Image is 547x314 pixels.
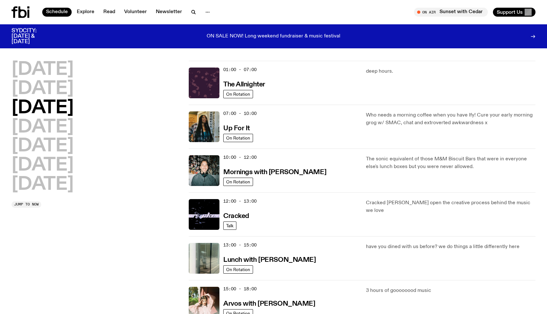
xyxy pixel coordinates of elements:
button: Support Us [493,8,535,17]
button: [DATE] [12,157,74,174]
img: Logo for Podcast Cracked. Black background, with white writing, with glass smashing graphics [189,199,219,230]
h3: The Allnighter [223,81,265,88]
button: [DATE] [12,176,74,194]
h3: Arvos with [PERSON_NAME] [223,301,315,307]
a: Talk [223,221,236,230]
a: Mornings with [PERSON_NAME] [223,168,326,176]
button: [DATE] [12,99,74,117]
span: 13:00 - 15:00 [223,242,257,248]
p: deep hours. [366,68,535,75]
button: [DATE] [12,118,74,136]
span: Support Us [497,9,523,15]
h3: Up For It [223,125,250,132]
p: Cracked [PERSON_NAME] open the creative process behind the music we love [366,199,535,214]
p: 3 hours of goooooood music [366,287,535,294]
a: Schedule [42,8,72,17]
a: Read [99,8,119,17]
a: Arvos with [PERSON_NAME] [223,299,315,307]
img: Ify - a Brown Skin girl with black braided twists, looking up to the side with her tongue stickin... [189,111,219,142]
a: Newsletter [152,8,186,17]
span: 01:00 - 07:00 [223,67,257,73]
span: On Rotation [226,92,250,96]
span: On Rotation [226,135,250,140]
button: [DATE] [12,137,74,155]
h3: Lunch with [PERSON_NAME] [223,257,316,263]
button: Jump to now [12,201,41,208]
a: Lunch with [PERSON_NAME] [223,255,316,263]
p: ON SALE NOW! Long weekend fundraiser & music festival [207,34,340,39]
span: On Rotation [226,179,250,184]
span: 07:00 - 10:00 [223,110,257,117]
h3: Mornings with [PERSON_NAME] [223,169,326,176]
button: [DATE] [12,61,74,79]
span: On Rotation [226,267,250,272]
a: On Rotation [223,90,253,98]
p: The sonic equivalent of those M&M Biscuit Bars that were in everyone else's lunch boxes but you w... [366,155,535,171]
a: The Allnighter [223,80,265,88]
h3: Cracked [223,213,249,220]
a: On Rotation [223,178,253,186]
a: Explore [73,8,98,17]
a: On Rotation [223,265,253,274]
span: Talk [226,223,234,228]
p: have you dined with us before? we do things a little differently here [366,243,535,251]
span: 15:00 - 18:00 [223,286,257,292]
button: [DATE] [12,80,74,98]
a: Up For It [223,124,250,132]
a: Volunteer [120,8,151,17]
a: Cracked [223,212,249,220]
img: Radio presenter Ben Hansen sits in front of a wall of photos and an fbi radio sign. Film photo. B... [189,155,219,186]
p: Who needs a morning coffee when you have Ify! Cure your early morning grog w/ SMAC, chat and extr... [366,111,535,127]
span: 10:00 - 12:00 [223,154,257,160]
h3: SYDCITY: [DATE] & [DATE] [12,28,52,44]
a: On Rotation [223,134,253,142]
span: Jump to now [14,203,39,206]
span: 12:00 - 13:00 [223,198,257,204]
button: On AirSunset with Cedar [414,8,488,17]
